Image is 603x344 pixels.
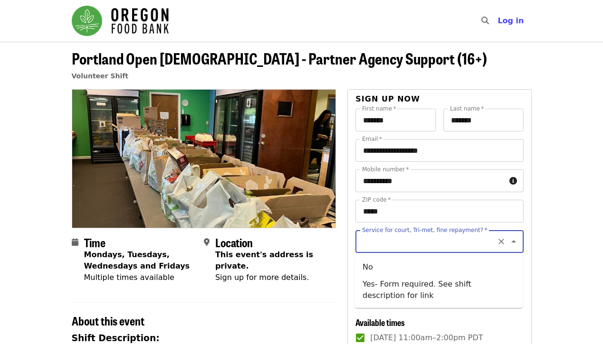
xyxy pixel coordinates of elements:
[204,238,210,247] i: map-marker-alt icon
[72,90,336,227] img: Portland Open Bible - Partner Agency Support (16+) organized by Oregon Food Bank
[362,197,391,203] label: ZIP code
[443,109,524,131] input: Last name
[355,259,523,276] li: No
[72,47,487,69] span: Portland Open [DEMOGRAPHIC_DATA] - Partner Agency Support (16+)
[215,273,309,282] span: Sign up for more details.
[362,167,409,172] label: Mobile number
[84,272,196,283] div: Multiple times available
[72,238,78,247] i: calendar icon
[495,235,508,248] button: Clear
[495,9,502,32] input: Search
[215,250,313,270] span: This event's address is private.
[355,94,420,103] span: Sign up now
[72,333,160,343] strong: Shift Description:
[362,227,488,233] label: Service for court, Tri-met, fine repayment?
[355,139,523,162] input: Email
[498,16,524,25] span: Log in
[355,109,436,131] input: First name
[450,106,484,112] label: Last name
[490,11,531,30] button: Log in
[362,136,382,142] label: Email
[215,234,253,251] span: Location
[84,250,190,270] strong: Mondays, Tuesdays, Wednesdays and Fridays
[355,276,523,304] li: Yes- Form required. See shift description for link
[507,235,520,248] button: Close
[72,72,129,80] a: Volunteer Shift
[481,16,489,25] i: search icon
[72,312,144,329] span: About this event
[509,177,517,186] i: circle-info icon
[355,200,523,223] input: ZIP code
[355,169,505,192] input: Mobile number
[84,234,105,251] span: Time
[355,316,405,328] span: Available times
[72,6,169,36] img: Oregon Food Bank - Home
[362,106,396,112] label: First name
[370,332,483,344] span: [DATE] 11:00am–2:00pm PDT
